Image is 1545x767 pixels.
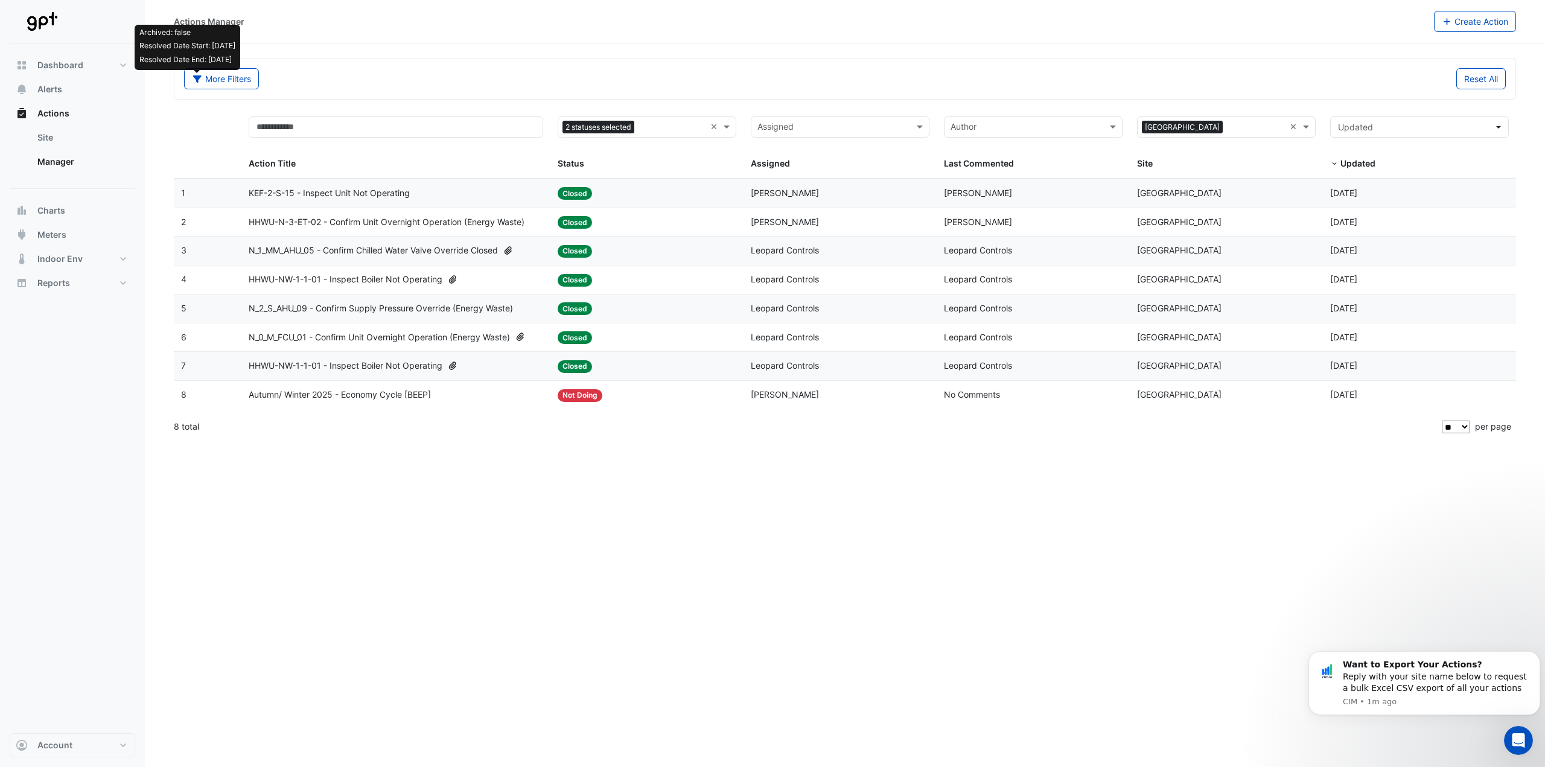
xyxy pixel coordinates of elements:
[1330,217,1357,227] span: 2025-07-29T10:35:10.448
[751,245,819,255] span: Leopard Controls
[1137,332,1222,342] span: [GEOGRAPHIC_DATA]
[558,187,592,200] span: Closed
[16,253,28,265] app-icon: Indoor Env
[1330,332,1357,342] span: 2025-07-08T11:49:00.054
[181,274,186,284] span: 4
[10,733,135,757] button: Account
[249,158,296,168] span: Action Title
[1137,245,1222,255] span: [GEOGRAPHIC_DATA]
[944,389,1000,399] span: No Comments
[10,271,135,295] button: Reports
[37,59,83,71] span: Dashboard
[944,158,1014,168] span: Last Commented
[174,412,1439,442] div: 8 total
[1290,120,1300,134] span: Clear
[751,158,790,168] span: Assigned
[139,40,235,51] p: Resolved Date Start: [DATE]
[944,303,1012,313] span: Leopard Controls
[249,331,510,345] span: N_0_M_FCU_01 - Confirm Unit Overnight Operation (Energy Waste)
[16,229,28,241] app-icon: Meters
[751,274,819,284] span: Leopard Controls
[1456,68,1506,89] button: Reset All
[944,332,1012,342] span: Leopard Controls
[181,332,186,342] span: 6
[28,150,135,174] a: Manager
[249,302,513,316] span: N_2_S_AHU_09 - Confirm Supply Pressure Override (Energy Waste)
[16,59,28,71] app-icon: Dashboard
[16,205,28,217] app-icon: Charts
[1340,158,1375,168] span: Updated
[37,83,62,95] span: Alerts
[558,302,592,315] span: Closed
[751,188,819,198] span: [PERSON_NAME]
[16,277,28,289] app-icon: Reports
[1338,122,1373,132] span: Updated
[10,199,135,223] button: Charts
[1137,360,1222,371] span: [GEOGRAPHIC_DATA]
[1137,274,1222,284] span: [GEOGRAPHIC_DATA]
[181,217,186,227] span: 2
[1137,217,1222,227] span: [GEOGRAPHIC_DATA]
[37,739,72,751] span: Account
[751,332,819,342] span: Leopard Controls
[944,217,1012,227] span: [PERSON_NAME]
[944,274,1012,284] span: Leopard Controls
[751,303,819,313] span: Leopard Controls
[181,389,186,399] span: 8
[16,83,28,95] app-icon: Alerts
[10,126,135,179] div: Actions
[944,245,1012,255] span: Leopard Controls
[1434,11,1517,32] button: Create Action
[181,245,186,255] span: 3
[562,121,634,134] span: 2 statuses selected
[751,217,819,227] span: [PERSON_NAME]
[944,188,1012,198] span: [PERSON_NAME]
[184,68,259,89] button: Archived: falseResolved Date Start: [DATE]Resolved Date End: [DATE] More Filters
[1330,188,1357,198] span: 2025-07-31T09:00:37.872
[10,101,135,126] button: Actions
[249,388,431,402] span: Autumn/ Winter 2025 - Economy Cycle [BEEP]
[181,188,185,198] span: 1
[558,274,592,287] span: Closed
[249,244,498,258] span: N_1_MM_AHU_05 - Confirm Chilled Water Valve Override Closed
[751,360,819,371] span: Leopard Controls
[558,360,592,373] span: Closed
[10,53,135,77] button: Dashboard
[1137,188,1222,198] span: [GEOGRAPHIC_DATA]
[249,359,442,373] span: HHWU-NW-1-1-01 - Inspect Boiler Not Operating
[139,27,235,38] p: Archived: false
[249,186,410,200] span: KEF-2-S-15 - Inspect Unit Not Operating
[1330,274,1357,284] span: 2025-07-24T10:19:46.290
[14,10,69,34] img: Company Logo
[181,303,186,313] span: 5
[249,273,442,287] span: HHWU-NW-1-1-01 - Inspect Boiler Not Operating
[10,77,135,101] button: Alerts
[1142,121,1223,134] span: [GEOGRAPHIC_DATA]
[174,15,244,28] div: Actions Manager
[10,223,135,247] button: Meters
[1137,158,1153,168] span: Site
[139,54,235,65] p: Resolved Date End: [DATE]
[751,389,819,399] span: [PERSON_NAME]
[1330,116,1509,138] button: Updated
[1137,389,1222,399] span: [GEOGRAPHIC_DATA]
[1304,633,1545,734] iframe: Intercom notifications message
[249,215,524,229] span: HHWU-N-3-ET-02 - Confirm Unit Overnight Operation (Energy Waste)
[10,247,135,271] button: Indoor Env
[1330,360,1357,371] span: 2025-07-08T10:30:56.834
[1330,303,1357,313] span: 2025-07-08T11:52:03.858
[1137,303,1222,313] span: [GEOGRAPHIC_DATA]
[558,331,592,344] span: Closed
[558,245,592,258] span: Closed
[1504,726,1533,755] iframe: Intercom live chat
[37,253,83,265] span: Indoor Env
[37,205,65,217] span: Charts
[1330,389,1357,399] span: 2025-07-07T12:09:43.145
[558,158,584,168] span: Status
[181,360,186,371] span: 7
[37,107,69,119] span: Actions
